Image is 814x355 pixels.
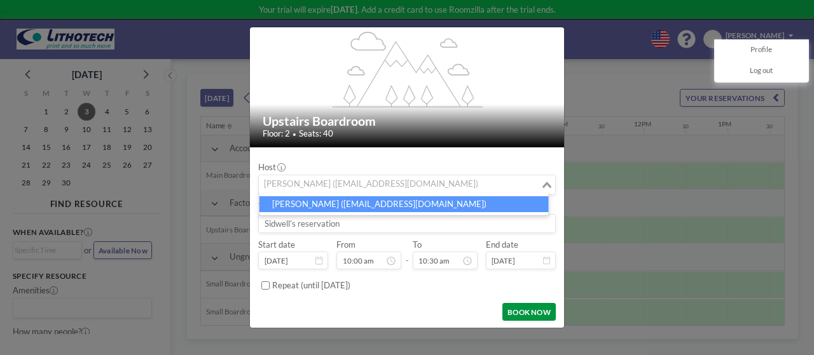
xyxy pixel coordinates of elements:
[259,196,549,212] li: [PERSON_NAME] ([EMAIL_ADDRESS][DOMAIN_NAME])
[258,162,284,173] label: Host
[299,128,333,139] span: Seats: 40
[750,45,772,56] span: Profile
[715,61,808,82] a: Log out
[260,178,539,192] input: Search for option
[486,239,518,250] label: End date
[293,130,296,138] span: •
[413,239,422,250] label: To
[272,280,350,291] label: Repeat (until [DATE])
[263,128,290,139] span: Floor: 2
[502,303,555,321] button: BOOK NOW
[715,40,808,61] a: Profile
[258,239,295,250] label: Start date
[336,239,355,250] label: From
[750,66,773,77] span: Log out
[263,113,553,129] h2: Upstairs Boardroom
[406,243,409,265] span: -
[259,175,555,194] div: Search for option
[259,215,555,232] input: Sidwell's reservation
